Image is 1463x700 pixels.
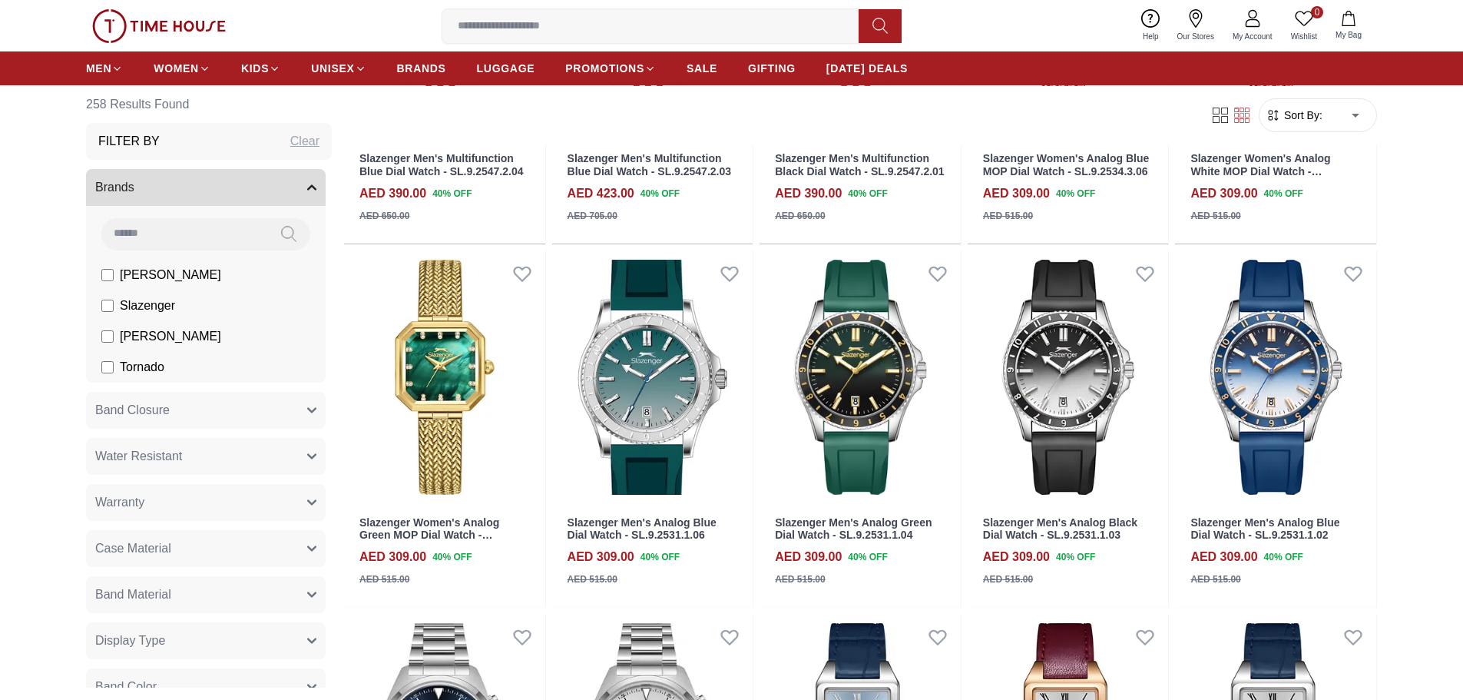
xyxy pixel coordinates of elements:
div: AED 650.00 [775,209,825,223]
div: AED 515.00 [983,209,1033,223]
span: SALE [687,61,717,76]
button: Water Resistant [86,438,326,475]
a: Slazenger Women's Analog Green MOP Dial Watch - SL.9.2534.3.02 [359,516,499,555]
span: PROMOTIONS [565,61,644,76]
span: 0 [1311,6,1323,18]
h3: Filter By [98,132,160,151]
span: UNISEX [311,61,354,76]
img: Slazenger Men's Analog Green Dial Watch - SL.9.2531.1.04 [760,250,961,504]
button: Sort By: [1266,108,1322,123]
a: BRANDS [397,55,446,82]
span: Band Closure [95,401,170,420]
a: KIDS [241,55,280,82]
a: Slazenger Men's Analog Blue Dial Watch - SL.9.2531.1.06 [568,516,717,542]
div: AED 515.00 [1190,209,1240,223]
a: SALE [687,55,717,82]
span: My Bag [1329,29,1368,41]
div: AED 515.00 [1190,572,1240,586]
h4: AED 309.00 [983,548,1050,566]
button: Display Type [86,622,326,659]
h4: AED 423.00 [568,184,634,203]
h4: AED 309.00 [775,548,842,566]
a: Slazenger Men's Multifunction Blue Dial Watch - SL.9.2547.2.04 [359,152,523,177]
img: Slazenger Men's Analog Black Dial Watch - SL.9.2531.1.03 [968,250,1169,504]
a: 0Wishlist [1282,6,1326,45]
span: Case Material [95,539,171,558]
span: 40 % OFF [432,187,472,201]
input: [PERSON_NAME] [101,269,114,281]
a: PROMOTIONS [565,55,656,82]
span: Help [1137,31,1165,42]
a: MEN [86,55,123,82]
span: 40 % OFF [848,550,887,564]
h4: AED 309.00 [359,548,426,566]
div: AED 515.00 [359,572,409,586]
span: [PERSON_NAME] [120,327,221,346]
span: 40 % OFF [1056,550,1095,564]
div: AED 650.00 [359,209,409,223]
span: KIDS [241,61,269,76]
button: Case Material [86,530,326,567]
span: Our Stores [1171,31,1220,42]
h4: AED 309.00 [1190,548,1257,566]
a: Slazenger Men's Multifunction Blue Dial Watch - SL.9.2547.2.03 [568,152,731,177]
a: GIFTING [748,55,796,82]
span: MEN [86,61,111,76]
span: Band Material [95,586,171,604]
span: Sort By: [1281,108,1322,123]
h6: 258 Results Found [86,86,332,123]
h4: AED 309.00 [983,184,1050,203]
div: AED 515.00 [983,572,1033,586]
span: LUGGAGE [477,61,535,76]
span: Brands [95,178,134,197]
a: Help [1134,6,1168,45]
span: 40 % OFF [1056,187,1095,201]
span: Slazenger [120,297,175,315]
span: 40 % OFF [640,187,680,201]
input: [PERSON_NAME] [101,330,114,343]
span: 40 % OFF [848,187,887,201]
button: Brands [86,169,326,206]
a: Slazenger Men's Analog Black Dial Watch - SL.9.2531.1.03 [983,516,1137,542]
a: Slazenger Women's Analog Blue MOP Dial Watch - SL.9.2534.3.06 [983,152,1149,177]
span: Wishlist [1285,31,1323,42]
h4: AED 390.00 [775,184,842,203]
span: Warranty [95,493,144,512]
span: 40 % OFF [432,550,472,564]
h4: AED 309.00 [568,548,634,566]
span: BRANDS [397,61,446,76]
input: Tornado [101,361,114,373]
a: Slazenger Men's Analog Green Dial Watch - SL.9.2531.1.04 [775,516,932,542]
div: AED 515.00 [775,572,825,586]
a: LUGGAGE [477,55,535,82]
a: Slazenger Men's Analog Blue Dial Watch - SL.9.2531.1.02 [1190,516,1339,542]
span: 40 % OFF [1264,550,1303,564]
button: Band Material [86,576,326,613]
span: [DATE] DEALS [826,61,908,76]
a: Slazenger Men's Multifunction Black Dial Watch - SL.9.2547.2.01 [775,152,944,177]
img: Slazenger Men's Analog Blue Dial Watch - SL.9.2531.1.06 [552,250,753,504]
button: Band Closure [86,392,326,429]
span: Tornado [120,358,164,377]
div: AED 515.00 [568,572,617,586]
img: Slazenger Men's Analog Blue Dial Watch - SL.9.2531.1.02 [1175,250,1376,504]
h4: AED 309.00 [1190,184,1257,203]
span: Band Color [95,678,157,696]
button: Warranty [86,484,326,521]
a: Our Stores [1168,6,1223,45]
img: Slazenger Women's Analog Green MOP Dial Watch - SL.9.2534.3.02 [344,250,545,504]
a: UNISEX [311,55,366,82]
button: My Bag [1326,8,1371,44]
a: [DATE] DEALS [826,55,908,82]
a: WOMEN [154,55,210,82]
h4: AED 390.00 [359,184,426,203]
span: GIFTING [748,61,796,76]
input: Slazenger [101,300,114,312]
span: My Account [1226,31,1279,42]
span: 40 % OFF [1264,187,1303,201]
span: WOMEN [154,61,199,76]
